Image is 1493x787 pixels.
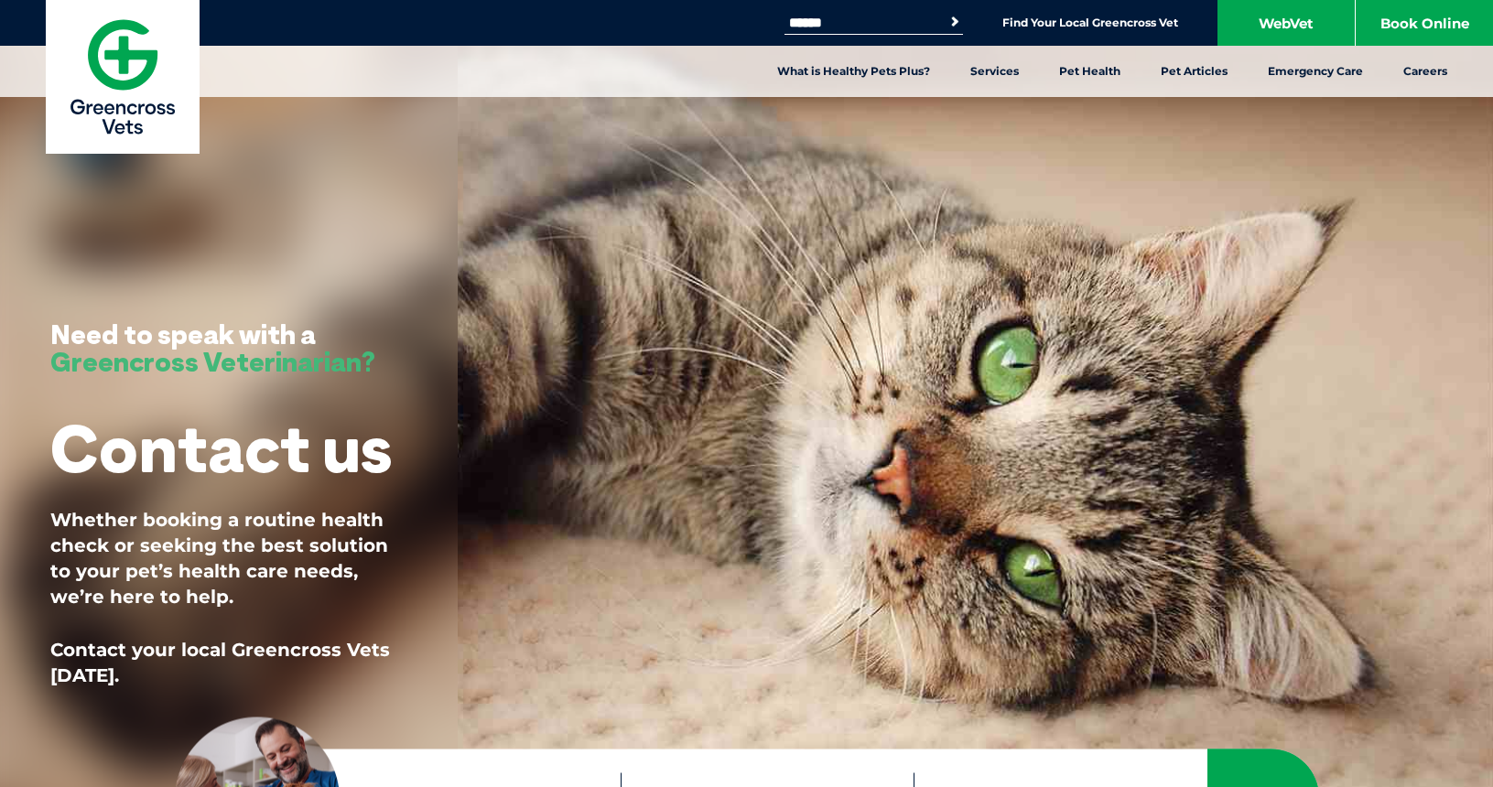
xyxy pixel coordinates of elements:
[1383,46,1467,97] a: Careers
[1248,46,1383,97] a: Emergency Care
[946,13,964,31] button: Search
[1141,46,1248,97] a: Pet Articles
[950,46,1039,97] a: Services
[1002,16,1178,30] a: Find Your Local Greencross Vet
[757,46,950,97] a: What is Healthy Pets Plus?
[50,344,375,379] span: Greencross Veterinarian?
[50,412,392,484] h1: Contact us
[50,320,375,375] h3: Need to speak with a
[50,637,407,688] p: Contact your local Greencross Vets [DATE].
[50,507,407,609] p: Whether booking a routine health check or seeking the best solution to your pet’s health care nee...
[1039,46,1141,97] a: Pet Health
